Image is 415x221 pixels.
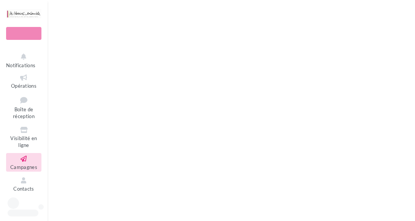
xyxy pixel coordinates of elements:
span: Contacts [13,186,34,192]
a: Campagnes [6,153,41,172]
span: Visibilité en ligne [10,135,37,148]
a: Contacts [6,175,41,193]
span: Notifications [6,62,35,68]
a: Boîte de réception [6,93,41,121]
span: Boîte de réception [13,106,35,120]
span: Opérations [11,83,36,89]
span: Campagnes [10,164,37,170]
div: Nouvelle campagne [6,27,41,40]
a: Visibilité en ligne [6,124,41,150]
a: Opérations [6,72,41,90]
